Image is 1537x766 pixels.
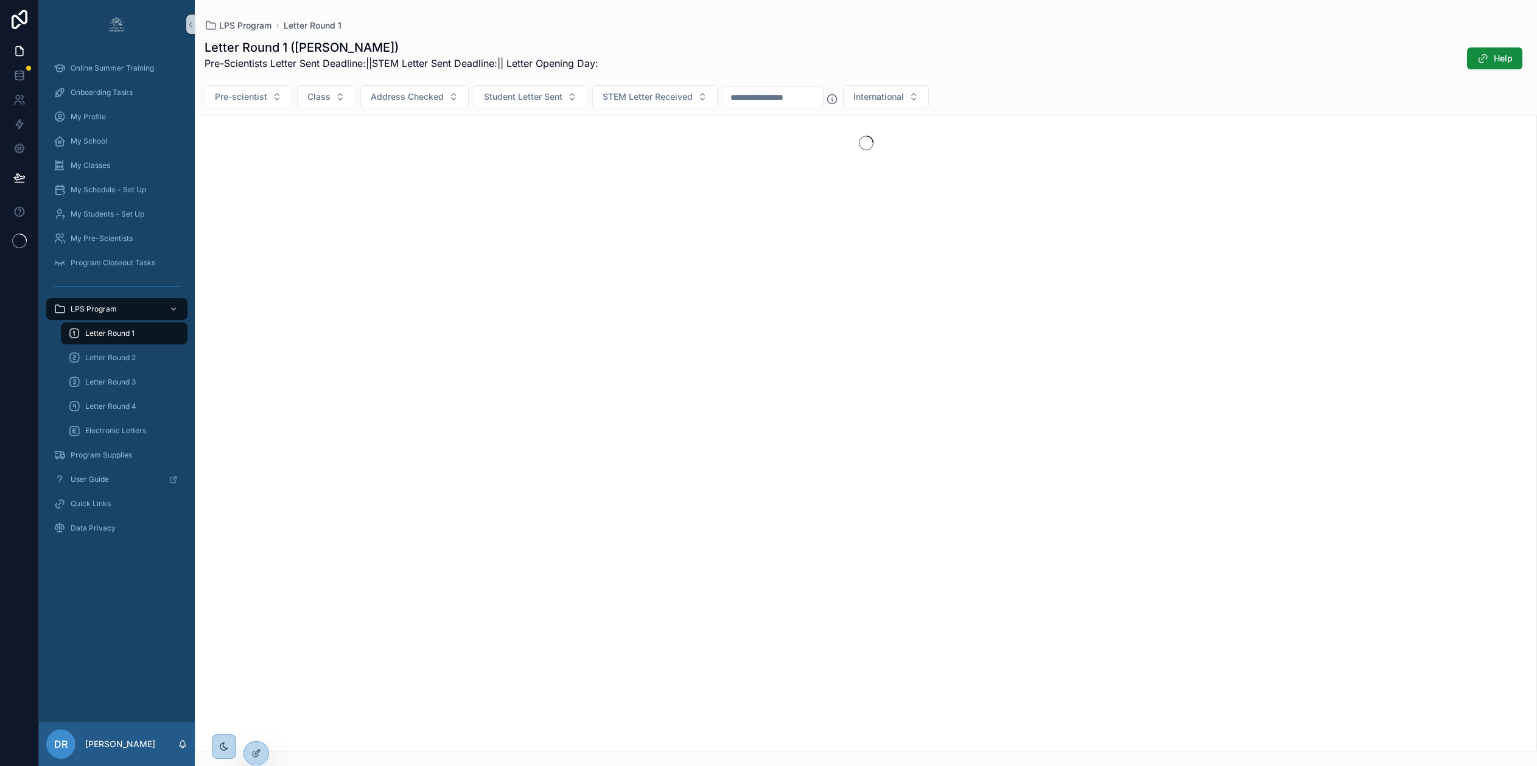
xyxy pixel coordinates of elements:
[46,493,187,515] a: Quick Links
[205,39,598,56] h1: Letter Round 1 ([PERSON_NAME])
[85,402,136,411] span: Letter Round 4
[284,19,341,32] a: Letter Round 1
[360,85,469,108] button: Select Button
[205,56,598,71] p: Pre-Scientists Letter Sent Deadline: ||STEM Letter Sent Deadline: || Letter Opening Day:
[46,203,187,225] a: My Students - Set Up
[46,179,187,201] a: My Schedule - Set Up
[46,444,187,466] a: Program Supplies
[71,112,106,122] span: My Profile
[71,450,132,460] span: Program Supplies
[71,523,116,533] span: Data Privacy
[107,15,127,34] img: App logo
[853,91,904,103] span: International
[71,136,107,146] span: My School
[85,329,135,338] span: Letter Round 1
[61,322,187,344] a: Letter Round 1
[603,91,693,103] span: STEM Letter Received
[85,426,146,436] span: Electronic Letters
[71,161,110,170] span: My Classes
[205,19,271,32] a: LPS Program
[54,737,68,751] span: DR
[61,371,187,393] a: Letter Round 3
[71,88,133,97] span: Onboarding Tasks
[46,298,187,320] a: LPS Program
[71,475,109,484] span: User Guide
[71,499,111,509] span: Quick Links
[46,155,187,176] a: My Classes
[843,85,929,108] button: Select Button
[85,353,136,363] span: Letter Round 2
[46,130,187,152] a: My School
[205,85,292,108] button: Select Button
[1494,52,1513,64] span: Help
[46,106,187,128] a: My Profile
[71,258,155,268] span: Program Closeout Tasks
[71,63,154,73] span: Online Summer Training
[61,395,187,417] a: Letter Round 4
[297,85,355,108] button: Select Button
[71,209,144,219] span: My Students - Set Up
[39,49,195,555] div: scrollable content
[371,91,444,103] span: Address Checked
[61,347,187,369] a: Letter Round 2
[307,91,331,103] span: Class
[85,738,155,750] p: [PERSON_NAME]
[71,185,146,195] span: My Schedule - Set Up
[474,85,587,108] button: Select Button
[215,91,267,103] span: Pre-scientist
[46,228,187,249] a: My Pre-Scientists
[592,85,718,108] button: Select Button
[46,252,187,274] a: Program Closeout Tasks
[71,234,133,243] span: My Pre-Scientists
[46,517,187,539] a: Data Privacy
[1467,47,1522,69] button: Help
[46,57,187,79] a: Online Summer Training
[46,468,187,490] a: User Guide
[71,304,117,314] span: LPS Program
[61,420,187,442] a: Electronic Letters
[46,82,187,103] a: Onboarding Tasks
[85,377,136,387] span: Letter Round 3
[219,19,271,32] span: LPS Program
[484,91,562,103] span: Student Letter Sent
